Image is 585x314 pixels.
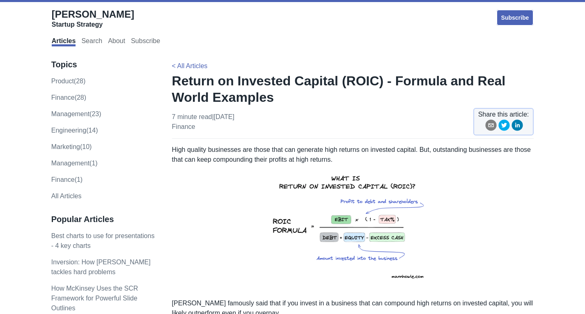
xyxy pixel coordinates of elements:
button: linkedin [512,119,523,134]
a: product(28) [51,78,86,85]
span: Share this article: [478,110,529,119]
a: Subscribe [131,37,160,46]
p: High quality businesses are those that can generate high returns on invested capital. But, outsta... [172,145,534,292]
h3: Topics [51,60,155,70]
a: finance(28) [51,94,86,101]
a: Finance(1) [51,176,83,183]
h1: Return on Invested Capital (ROIC) - Formula and Real World Examples [172,73,534,105]
a: Search [81,37,102,46]
a: management(23) [51,110,101,117]
a: finance [172,123,195,130]
h3: Popular Articles [51,214,155,225]
a: How McKinsey Uses the SCR Framework for Powerful Slide Outlines [51,285,138,312]
a: Articles [52,37,76,46]
a: About [108,37,125,46]
span: [PERSON_NAME] [52,9,134,20]
a: [PERSON_NAME]Startup Strategy [52,8,134,29]
img: return-on-invested-capital [262,165,443,292]
button: email [485,119,497,134]
a: engineering(14) [51,127,98,134]
a: Subscribe [496,9,534,26]
a: < All Articles [172,62,208,69]
div: Startup Strategy [52,21,134,29]
p: 7 minute read | [DATE] [172,112,234,132]
a: marketing(10) [51,143,92,150]
a: Inversion: How [PERSON_NAME] tackles hard problems [51,259,151,275]
a: Management(1) [51,160,98,167]
a: Best charts to use for presentations - 4 key charts [51,232,155,249]
a: All Articles [51,193,82,199]
button: twitter [498,119,510,134]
